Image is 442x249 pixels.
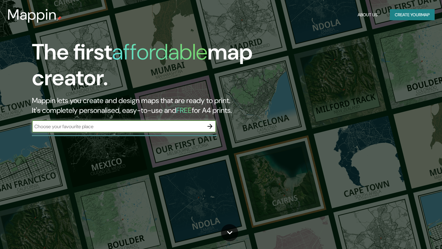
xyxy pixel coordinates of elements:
[32,39,253,96] h1: The first map creator.
[32,96,253,115] h2: Mappin lets you create and design maps that are ready to print. It's completely personalised, eas...
[176,105,192,115] h5: FREE
[390,9,435,21] button: Create yourmap
[355,9,380,21] button: About Us
[112,38,207,66] h1: affordable
[32,123,204,130] input: Choose your favourite place
[7,6,57,23] h3: Mappin
[57,16,62,21] img: mappin-pin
